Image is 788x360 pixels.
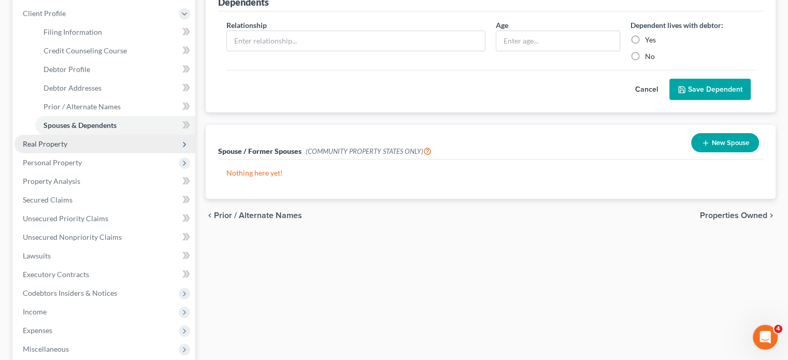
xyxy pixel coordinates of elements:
input: Enter age... [496,31,620,51]
input: Enter relationship... [227,31,485,51]
span: Debtor Addresses [44,83,102,92]
span: Prior / Alternate Names [214,211,302,220]
span: Client Profile [23,9,66,18]
span: Spouses & Dependents [44,121,117,129]
span: Miscellaneous [23,344,69,353]
span: Unsecured Priority Claims [23,214,108,223]
label: Dependent lives with debtor: [631,20,723,31]
span: Filing Information [44,27,102,36]
a: Credit Counseling Course [35,41,195,60]
span: Unsecured Nonpriority Claims [23,233,122,241]
span: (COMMUNITY PROPERTY STATES ONLY) [306,147,432,155]
span: Properties Owned [700,211,767,220]
a: Unsecured Priority Claims [15,209,195,228]
span: Real Property [23,139,67,148]
span: Expenses [23,326,52,335]
a: Property Analysis [15,172,195,191]
button: New Spouse [691,133,759,152]
a: Debtor Profile [35,60,195,79]
span: Secured Claims [23,195,73,204]
a: Secured Claims [15,191,195,209]
a: Prior / Alternate Names [35,97,195,116]
button: Properties Owned chevron_right [700,211,776,220]
span: Codebtors Insiders & Notices [23,289,117,297]
span: 4 [774,325,782,333]
button: Save Dependent [669,79,751,100]
span: Income [23,307,47,316]
span: Prior / Alternate Names [44,102,121,111]
a: Lawsuits [15,247,195,265]
label: Yes [645,35,656,45]
i: chevron_left [206,211,214,220]
span: Relationship [226,21,267,30]
iframe: Intercom live chat [753,325,778,350]
label: Age [496,20,508,31]
span: Credit Counseling Course [44,46,127,55]
i: chevron_right [767,211,776,220]
p: Nothing here yet! [226,168,755,178]
span: Executory Contracts [23,270,89,279]
span: Property Analysis [23,177,80,185]
a: Filing Information [35,23,195,41]
a: Debtor Addresses [35,79,195,97]
span: Spouse / Former Spouses [218,147,302,155]
a: Executory Contracts [15,265,195,284]
button: chevron_left Prior / Alternate Names [206,211,302,220]
span: Lawsuits [23,251,51,260]
a: Spouses & Dependents [35,116,195,135]
span: Personal Property [23,158,82,167]
span: Debtor Profile [44,65,90,74]
a: Unsecured Nonpriority Claims [15,228,195,247]
button: Cancel [624,79,669,100]
label: No [645,51,655,62]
